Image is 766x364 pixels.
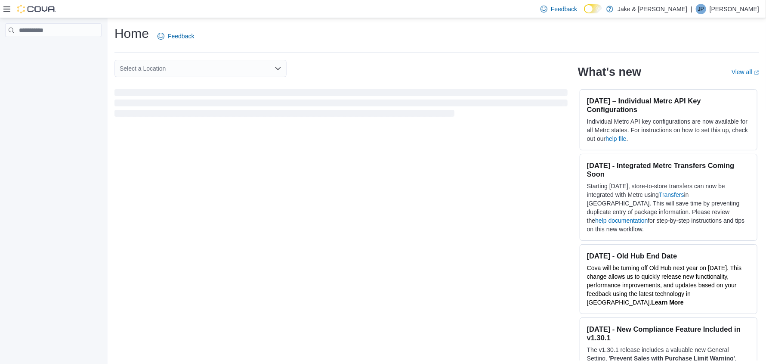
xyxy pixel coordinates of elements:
[275,65,281,72] button: Open list of options
[587,252,750,260] h3: [DATE] - Old Hub End Date
[595,217,648,224] a: help documentation
[651,299,683,306] a: Learn More
[659,191,684,198] a: Transfers
[114,91,568,118] span: Loading
[578,65,641,79] h2: What's new
[587,325,750,342] h3: [DATE] - New Compliance Feature Included in v1.30.1
[696,4,706,14] div: Jake Porter
[114,25,149,42] h1: Home
[710,4,759,14] p: [PERSON_NAME]
[618,4,687,14] p: Jake & [PERSON_NAME]
[698,4,704,14] span: JP
[587,161,750,178] h3: [DATE] - Integrated Metrc Transfers Coming Soon
[587,264,742,306] span: Cova will be turning off Old Hub next year on [DATE]. This change allows us to quickly release ne...
[551,5,577,13] span: Feedback
[537,0,581,18] a: Feedback
[584,4,602,13] input: Dark Mode
[587,96,750,114] h3: [DATE] – Individual Metrc API Key Configurations
[587,182,750,233] p: Starting [DATE], store-to-store transfers can now be integrated with Metrc using in [GEOGRAPHIC_D...
[754,70,759,75] svg: External link
[587,117,750,143] p: Individual Metrc API key configurations are now available for all Metrc states. For instructions ...
[610,355,734,362] strong: Prevent Sales with Purchase Limit Warning
[605,135,626,142] a: help file
[5,39,102,59] nav: Complex example
[154,28,198,45] a: Feedback
[732,68,759,75] a: View allExternal link
[691,4,692,14] p: |
[17,5,56,13] img: Cova
[168,32,194,40] span: Feedback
